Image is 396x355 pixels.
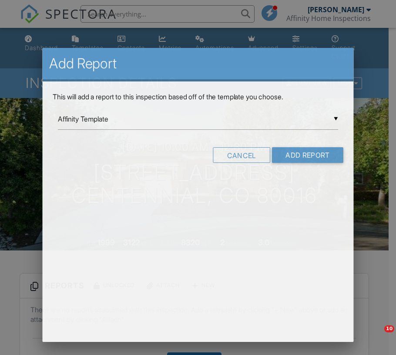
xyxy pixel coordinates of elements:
div: Cancel [213,147,270,163]
h2: Add Report [49,55,347,72]
iframe: Intercom live chat [366,325,387,346]
input: Add Report [272,147,343,163]
p: This will add a report to this inspection based off of the template you choose. [53,92,343,101]
span: 10 [384,325,394,332]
